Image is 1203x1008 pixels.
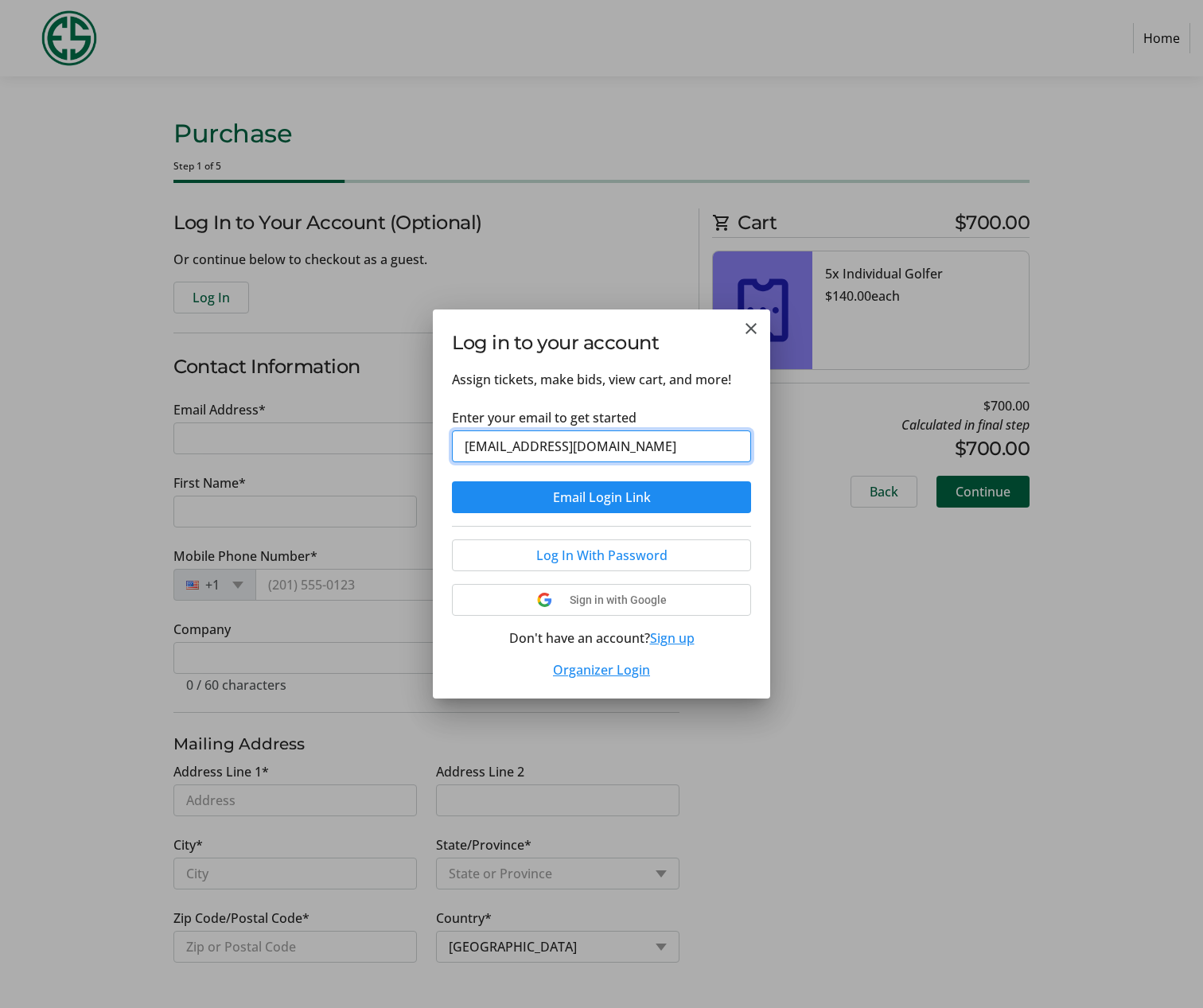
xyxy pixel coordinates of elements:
[452,370,751,389] p: Assign tickets, make bids, view cart, and more!
[570,594,667,606] span: Sign in with Google
[650,629,695,648] button: Sign up
[742,319,761,338] button: Close
[452,481,751,513] button: Email Login Link
[452,329,751,357] h2: Log in to your account
[452,539,751,571] button: Log In With Password
[452,430,751,462] input: Email Address
[553,661,650,679] a: Organizer Login
[452,584,751,616] button: Sign in with Google
[452,408,637,427] label: Enter your email to get started
[452,629,751,648] div: Don't have an account?
[536,546,668,565] span: Log In With Password
[553,488,651,507] span: Email Login Link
